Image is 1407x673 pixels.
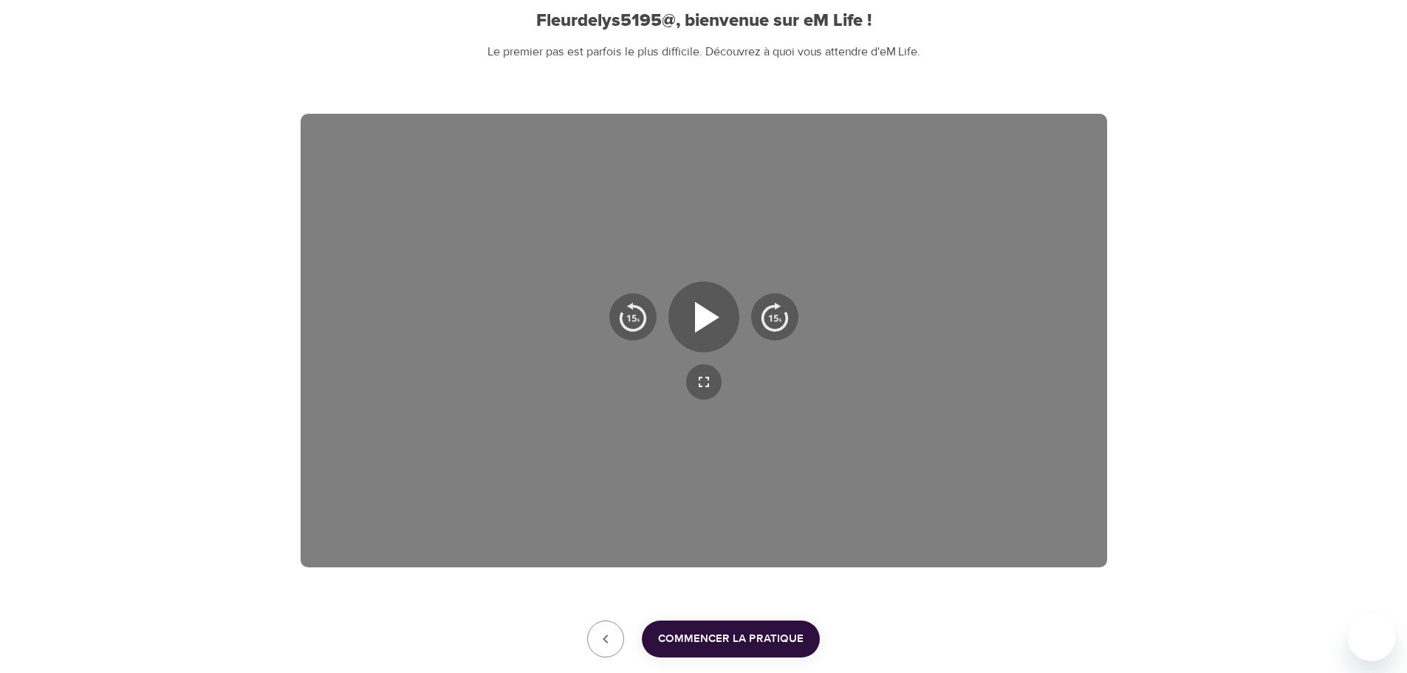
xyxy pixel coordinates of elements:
img: 15s_prev.svg [618,302,648,332]
span: Commencer la pratique [658,629,804,649]
iframe: Bouton de lancement de la fenêtre de messagerie [1348,614,1395,661]
h2: Fleurdelys5195@, bienvenue sur eM Life ! [301,10,1107,32]
button: Commencer la pratique [642,621,820,657]
img: 15s_next.svg [760,302,790,332]
p: Le premier pas est parfois le plus difficile. Découvrez à quoi vous attendre d'eM Life. [301,44,1107,61]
